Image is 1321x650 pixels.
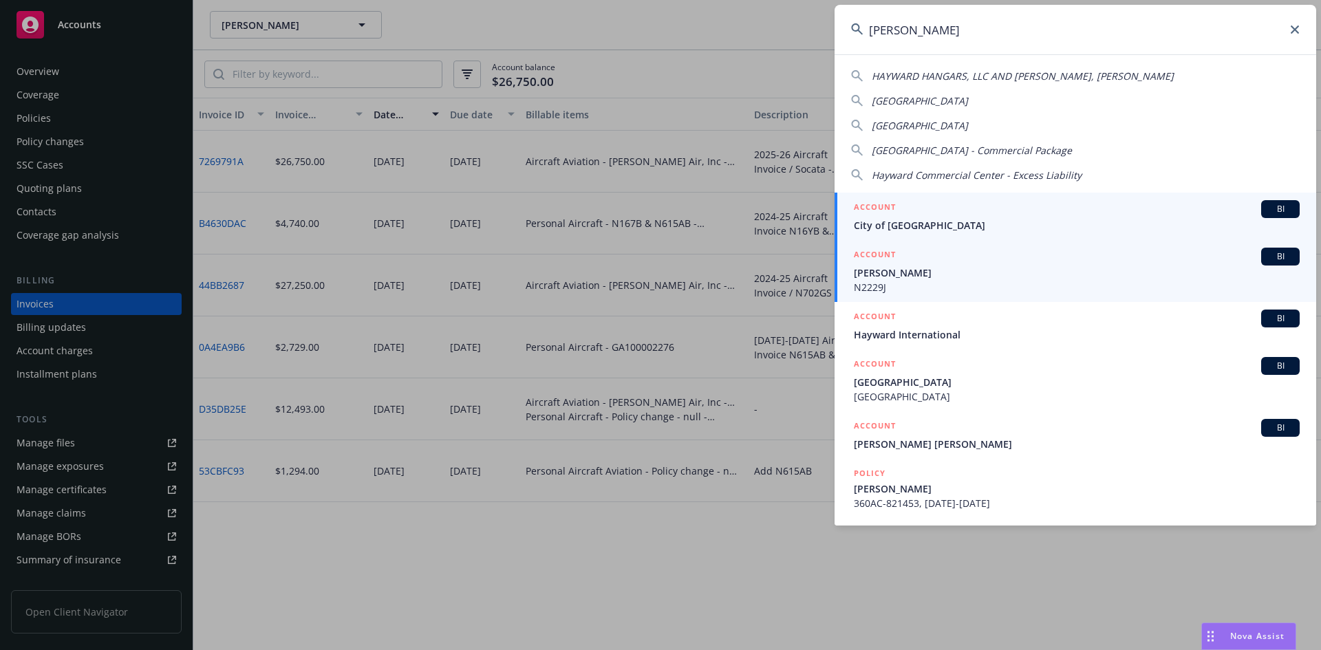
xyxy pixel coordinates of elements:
[1267,312,1294,325] span: BI
[1202,623,1219,649] div: Drag to move
[854,481,1300,496] span: [PERSON_NAME]
[854,437,1300,451] span: [PERSON_NAME] [PERSON_NAME]
[854,375,1300,389] span: [GEOGRAPHIC_DATA]
[835,459,1316,518] a: POLICY[PERSON_NAME]360AC-821453, [DATE]-[DATE]
[854,266,1300,280] span: [PERSON_NAME]
[872,69,1174,83] span: HAYWARD HANGARS, LLC AND [PERSON_NAME], [PERSON_NAME]
[854,248,896,264] h5: ACCOUNT
[1267,360,1294,372] span: BI
[1201,622,1296,650] button: Nova Assist
[872,94,968,107] span: [GEOGRAPHIC_DATA]
[1230,630,1285,642] span: Nova Assist
[835,240,1316,302] a: ACCOUNTBI[PERSON_NAME]N2229J
[854,310,896,326] h5: ACCOUNT
[835,193,1316,240] a: ACCOUNTBICity of [GEOGRAPHIC_DATA]
[854,200,896,217] h5: ACCOUNT
[1267,203,1294,215] span: BI
[854,466,885,480] h5: POLICY
[1267,250,1294,263] span: BI
[835,302,1316,349] a: ACCOUNTBIHayward International
[835,411,1316,459] a: ACCOUNTBI[PERSON_NAME] [PERSON_NAME]
[835,5,1316,54] input: Search...
[854,280,1300,294] span: N2229J
[835,349,1316,411] a: ACCOUNTBI[GEOGRAPHIC_DATA][GEOGRAPHIC_DATA]
[854,496,1300,510] span: 360AC-821453, [DATE]-[DATE]
[854,357,896,373] h5: ACCOUNT
[854,218,1300,232] span: City of [GEOGRAPHIC_DATA]
[872,169,1082,182] span: Hayward Commercial Center - Excess Liability
[854,327,1300,342] span: Hayward International
[872,119,968,132] span: [GEOGRAPHIC_DATA]
[1267,422,1294,434] span: BI
[872,144,1072,157] span: [GEOGRAPHIC_DATA] - Commercial Package
[854,389,1300,404] span: [GEOGRAPHIC_DATA]
[854,419,896,435] h5: ACCOUNT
